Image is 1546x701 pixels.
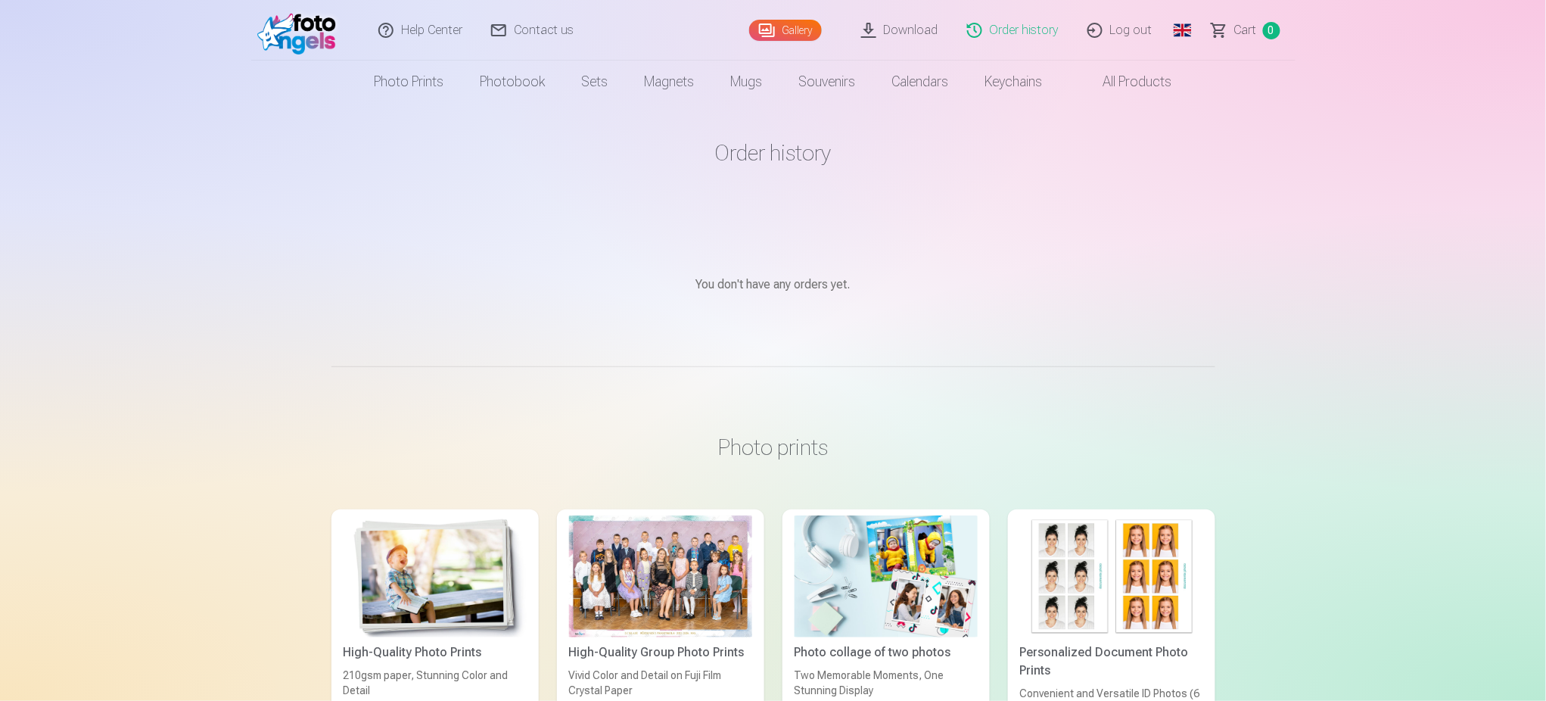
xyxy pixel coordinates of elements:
[1020,516,1203,637] img: Personalized Document Photo Prints
[627,61,713,103] a: Magnets
[1014,643,1209,680] div: Personalized Document Photo Prints
[781,61,874,103] a: Souvenirs
[344,516,527,637] img: High-Quality Photo Prints
[1061,61,1190,103] a: All products
[338,643,533,662] div: High-Quality Photo Prints
[874,61,967,103] a: Calendars
[789,643,984,662] div: Photo collage of two photos
[967,61,1061,103] a: Keychains
[356,61,462,103] a: Photo prints
[344,434,1203,461] h3: Photo prints
[564,61,627,103] a: Sets
[749,20,822,41] a: Gallery
[795,516,978,637] img: Photo collage of two photos
[331,139,1215,167] h1: Order history
[462,61,564,103] a: Photobook
[331,276,1215,294] p: You don't have any orders yet.
[1263,22,1280,39] span: 0
[1234,21,1257,39] span: Сart
[563,643,758,662] div: High-Quality Group Photo Prints
[713,61,781,103] a: Mugs
[257,6,344,55] img: /fa1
